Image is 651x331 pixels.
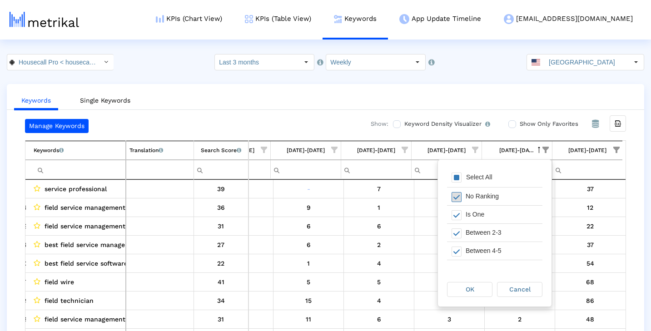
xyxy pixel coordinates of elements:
[447,282,492,297] div: OK
[347,257,411,269] div: 8/23/25
[34,144,64,156] div: Keywords
[341,160,412,179] td: Filter cell
[45,295,94,306] span: field technician
[347,183,411,195] div: 8/23/25
[34,162,125,177] input: Filter cell
[472,147,478,153] span: Show filter options for column '08/24/25-08/30/25'
[427,144,466,156] div: [DATE]-[DATE]
[126,162,194,177] input: Filter cell
[497,282,542,297] div: Cancel
[245,15,253,23] img: kpi-table-menu-icon.png
[277,257,340,269] div: 8/16/25
[298,54,314,70] div: Select
[73,92,138,109] a: Single Keywords
[417,313,481,325] div: 8/30/25
[558,313,622,325] div: 9/13/25
[98,54,114,70] div: Select
[277,239,340,251] div: 8/16/25
[410,54,425,70] div: Select
[628,54,644,70] div: Select
[417,239,481,251] div: 8/30/25
[613,147,620,153] span: Show filter options for column '09/07/25-09/13/25'
[277,183,340,195] div: 8/16/25
[341,162,411,177] input: Filter cell
[417,295,481,306] div: 8/30/25
[437,159,552,307] div: Filter options
[45,202,155,213] span: field service management software
[194,141,248,160] td: Column Search Score
[341,141,412,160] td: Column 08/17/25-08/23/25
[417,276,481,288] div: 8/30/25
[347,295,411,306] div: 8/23/25
[558,295,622,306] div: 9/13/25
[417,257,481,269] div: 8/30/25
[45,313,125,325] span: field service management
[461,260,542,278] div: Between 6-10
[362,119,388,133] div: Show:
[347,313,411,325] div: 8/23/25
[271,160,341,179] td: Filter cell
[277,220,340,232] div: 8/16/25
[197,220,245,232] div: 31
[287,144,325,156] div: [DATE]-[DATE]
[509,286,531,293] span: Cancel
[26,160,126,179] td: Filter cell
[417,220,481,232] div: 8/30/25
[261,147,267,153] span: Show filter options for column '08/03/25-08/09/25'
[552,160,623,179] td: Filter cell
[126,160,194,179] td: Filter cell
[417,202,481,213] div: 8/30/25
[347,276,411,288] div: 8/23/25
[357,144,395,156] div: [DATE]-[DATE]
[194,160,248,179] td: Filter cell
[558,239,622,251] div: 9/13/25
[461,188,542,205] div: No Ranking
[201,144,241,156] div: Search Score
[277,313,340,325] div: 8/16/25
[488,313,552,325] div: 9/6/25
[461,224,542,242] div: Between 2-3
[558,220,622,232] div: 9/13/25
[277,276,340,288] div: 8/16/25
[402,147,408,153] span: Show filter options for column '08/17/25-08/23/25'
[482,141,552,160] td: Column 08/31/25-09/06/25
[197,276,245,288] div: 41
[197,239,245,251] div: 27
[504,14,514,24] img: my-account-menu-icon.png
[277,295,340,306] div: 8/16/25
[10,12,79,27] img: metrical-logo-light.png
[25,119,89,133] a: Manage Keywords
[558,202,622,213] div: 9/13/25
[412,141,482,160] td: Column 08/24/25-08/30/25
[45,183,107,195] span: service professional
[499,144,535,156] div: 08/31/25-09/06/25
[542,147,549,153] span: Show filter options for column '08/31/25-09/06/25'
[412,160,482,179] td: Filter cell
[334,15,342,23] img: keywords.png
[347,220,411,232] div: 8/23/25
[461,242,542,260] div: Between 4-5
[558,276,622,288] div: 9/13/25
[417,183,481,195] div: 8/30/25
[402,119,490,129] label: Keyword Density Visualizer
[331,147,338,153] span: Show filter options for column '08/10/25-08/16/25'
[271,141,341,160] td: Column 08/10/25-08/16/25
[194,162,248,177] input: Filter cell
[347,202,411,213] div: 8/23/25
[197,313,245,325] div: 31
[197,295,245,306] div: 34
[610,115,626,132] div: Export all data
[45,239,171,251] span: best field service management software
[568,144,606,156] div: 09/07/25-09/13/25
[558,257,622,269] div: 9/13/25
[461,206,542,223] div: Is One
[462,173,497,181] div: Select All
[14,92,58,110] a: Keywords
[126,141,194,160] td: Column Translation
[517,119,578,129] label: Show Only Favorites
[347,239,411,251] div: 8/23/25
[156,15,164,23] img: kpi-chart-menu-icon.png
[129,144,163,156] div: Translation
[277,202,340,213] div: 8/16/25
[26,141,126,160] td: Column Keyword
